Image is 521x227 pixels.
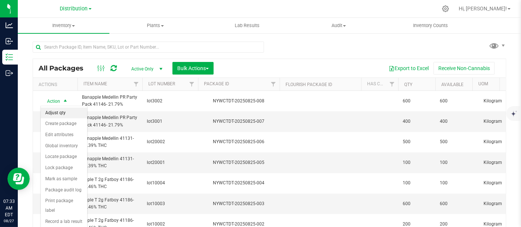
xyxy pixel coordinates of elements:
span: Apple T 2g Fatboy 41186- 43.46% THC [82,197,138,211]
div: NYWCTDT-20250825-004 [197,180,281,187]
a: Item Name [83,81,107,86]
span: select [61,96,70,106]
span: lot3002 [147,98,194,105]
button: Bulk Actions [172,62,214,75]
a: Filter [386,78,398,91]
iframe: Resource center [7,168,30,190]
a: Filter [130,78,142,91]
li: Create package [41,118,87,129]
span: lot10004 [147,180,194,187]
span: Kilogram [477,180,509,187]
p: 08/27 [3,218,14,224]
span: 100 [403,180,431,187]
span: Audit [293,22,384,29]
div: NYWCTDT-20250825-006 [197,138,281,145]
span: Inventory [18,22,109,29]
div: Actions [39,82,75,87]
span: 600 [440,200,468,207]
a: Plants [109,18,201,33]
span: 500 [403,138,431,145]
li: Global inventory [41,141,87,152]
span: Banapple Medellin 41131- 22.39% THC [82,135,138,149]
a: Inventory Counts [385,18,476,33]
span: 100 [403,159,431,166]
p: 07:33 AM EDT [3,198,14,218]
span: Kilogram [477,98,509,105]
li: Print package label [41,195,87,216]
a: Available [441,82,464,87]
span: Banapple Medellin PR Party Pack 41146- 21.79% [82,114,138,128]
a: Audit [293,18,385,33]
span: Banapple Medellin 41131- 22.39% THC [82,155,138,170]
span: Kilogram [477,138,509,145]
span: Inventory Counts [403,22,458,29]
span: 400 [403,118,431,125]
span: lot3001 [147,118,194,125]
div: NYWCTDT-20250825-005 [197,159,281,166]
a: Package ID [204,81,229,86]
inline-svg: Analytics [6,22,13,29]
span: lot10003 [147,200,194,207]
span: 600 [440,98,468,105]
span: 100 [440,180,468,187]
div: NYWCTDT-20250825-003 [197,200,281,207]
div: Manage settings [441,5,450,12]
div: NYWCTDT-20250825-008 [197,98,281,105]
li: Lock package [41,162,87,174]
a: Qty [404,82,412,87]
span: 500 [440,138,468,145]
a: Filter [186,78,198,91]
span: Kilogram [477,118,509,125]
a: UOM [478,81,488,86]
span: lot20001 [147,159,194,166]
span: 600 [403,200,431,207]
a: Lot Number [148,81,175,86]
a: Filter [267,78,280,91]
span: 100 [440,159,468,166]
span: Banapple Medellin PR Party Pack 41146- 21.79% [82,94,138,108]
span: Bulk Actions [177,65,209,71]
span: Apple T 2g Fatboy 41186- 43.46% THC [82,176,138,190]
span: lot20002 [147,138,194,145]
button: Export to Excel [384,62,433,75]
li: Package audit log [41,185,87,196]
inline-svg: Inventory [6,53,13,61]
a: Inventory [18,18,109,33]
span: Lab Results [225,22,270,29]
span: Kilogram [477,200,509,207]
inline-svg: Outbound [6,69,13,77]
th: Has COA [361,78,398,91]
li: Edit attributes [41,129,87,141]
span: Plants [110,22,201,29]
span: Distribution [60,6,88,12]
span: Action [40,96,60,106]
a: Flourish Package ID [286,82,332,87]
inline-svg: Inbound [6,37,13,45]
li: Mark as sample [41,174,87,185]
span: All Packages [39,64,91,72]
span: Hi, [PERSON_NAME]! [459,6,507,11]
a: Lab Results [201,18,293,33]
button: Receive Non-Cannabis [433,62,495,75]
li: Locate package [41,151,87,162]
div: NYWCTDT-20250825-007 [197,118,281,125]
span: Kilogram [477,159,509,166]
input: Search Package ID, Item Name, SKU, Lot or Part Number... [33,42,264,53]
span: 400 [440,118,468,125]
li: Adjust qty [41,108,87,119]
span: 600 [403,98,431,105]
